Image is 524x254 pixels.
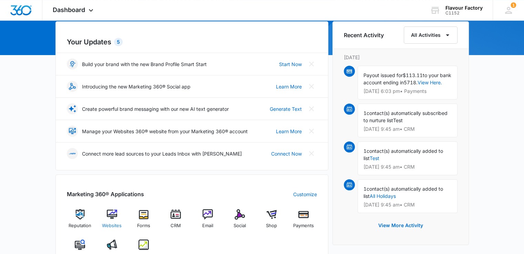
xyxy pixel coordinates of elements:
[363,148,367,154] span: 1
[195,209,221,234] a: Email
[511,2,516,8] div: notifications count
[163,209,189,234] a: CRM
[306,81,317,92] button: Close
[114,38,123,46] div: 5
[271,150,302,157] a: Connect Now
[276,128,302,135] a: Learn More
[344,31,384,39] h6: Recent Activity
[344,54,458,61] p: [DATE]
[363,186,443,199] span: contact(s) automatically added to list
[306,126,317,137] button: Close
[290,209,317,234] a: Payments
[82,105,229,113] p: Create powerful brand messaging with our new AI text generator
[418,80,442,85] a: View Here.
[67,190,144,198] h2: Marketing 360® Applications
[363,148,443,161] span: contact(s) automatically added to list
[363,186,367,192] span: 1
[293,222,314,229] span: Payments
[102,222,122,229] span: Websites
[67,209,93,234] a: Reputation
[234,222,246,229] span: Social
[279,61,302,68] a: Start Now
[445,11,483,15] div: account id
[137,222,150,229] span: Forms
[306,148,317,159] button: Close
[363,127,452,131] p: [DATE] 9:45 am • CRM
[82,150,242,157] p: Connect more lead sources to your Leads Inbox with [PERSON_NAME]
[363,89,452,94] p: [DATE] 6:03 pm • Payments
[82,83,191,90] p: Introducing the new Marketing 360® Social app
[403,72,423,78] span: $113.11
[363,72,403,78] span: Payout issued for
[306,103,317,114] button: Close
[371,217,430,234] button: View More Activity
[306,59,317,70] button: Close
[67,37,317,47] h2: Your Updates
[99,209,125,234] a: Websites
[69,222,91,229] span: Reputation
[363,202,452,207] p: [DATE] 9:45 am • CRM
[202,222,213,229] span: Email
[276,83,302,90] a: Learn More
[363,110,367,116] span: 1
[293,191,317,198] a: Customize
[393,117,403,123] span: Test
[82,128,248,135] p: Manage your Websites 360® website from your Marketing 360® account
[258,209,285,234] a: Shop
[404,27,458,44] button: All Activities
[511,2,516,8] span: 1
[53,6,85,13] span: Dashboard
[171,222,181,229] span: CRM
[82,61,207,68] p: Build your brand with the new Brand Profile Smart Start
[370,155,379,161] a: Test
[445,5,483,11] div: account name
[404,80,418,85] span: 5718.
[266,222,277,229] span: Shop
[270,105,302,113] a: Generate Text
[131,209,157,234] a: Forms
[226,209,253,234] a: Social
[363,165,452,169] p: [DATE] 9:45 am • CRM
[370,193,396,199] a: All Holidays
[363,110,448,123] span: contact(s) automatically subscribed to nurture list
